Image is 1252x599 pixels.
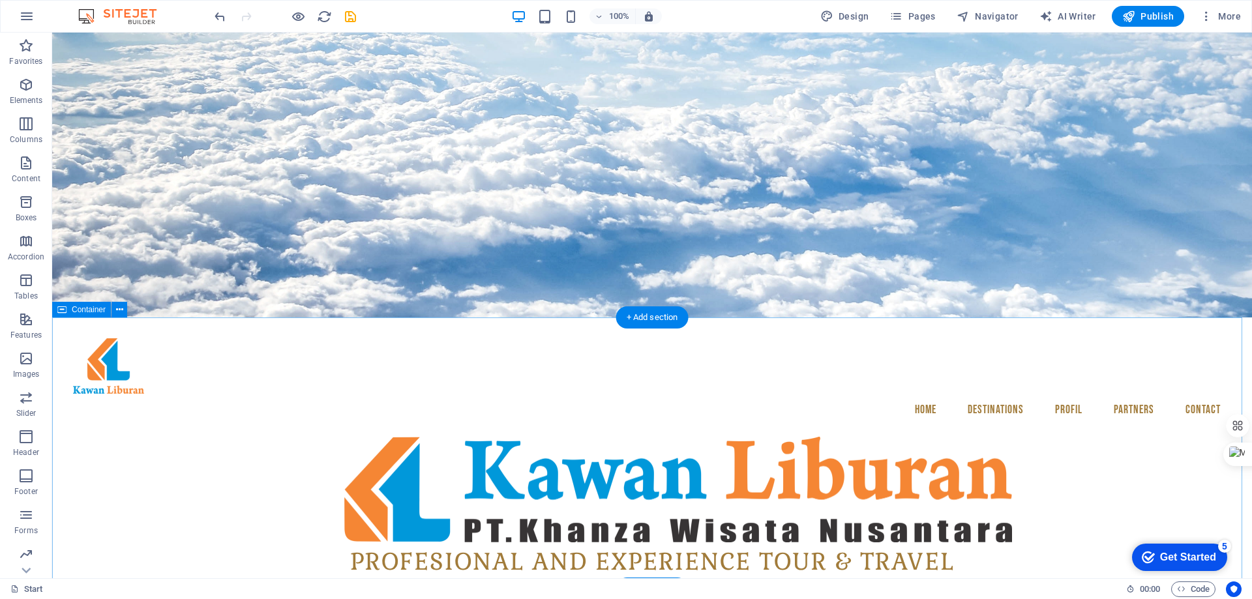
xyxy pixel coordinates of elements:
[951,6,1024,27] button: Navigator
[1149,584,1151,594] span: :
[815,6,874,27] button: Design
[1122,10,1174,23] span: Publish
[1039,10,1096,23] span: AI Writer
[97,3,110,16] div: 5
[889,10,935,23] span: Pages
[12,173,40,184] p: Content
[16,212,37,223] p: Boxes
[10,95,43,106] p: Elements
[616,306,689,329] div: + Add section
[820,10,869,23] span: Design
[815,6,874,27] div: Design (Ctrl+Alt+Y)
[589,8,636,24] button: 100%
[10,7,106,34] div: Get Started 5 items remaining, 0% complete
[9,56,42,66] p: Favorites
[10,134,42,145] p: Columns
[1112,6,1184,27] button: Publish
[1171,581,1215,597] button: Code
[212,8,228,24] button: undo
[1195,6,1246,27] button: More
[643,10,655,22] i: On resize automatically adjust zoom level to fit chosen device.
[1034,6,1101,27] button: AI Writer
[10,330,42,340] p: Features
[13,447,39,458] p: Header
[14,291,38,301] p: Tables
[609,8,630,24] h6: 100%
[1140,581,1160,597] span: 00 00
[317,9,332,24] i: Reload page
[957,10,1019,23] span: Navigator
[1226,581,1242,597] button: Usercentrics
[884,6,940,27] button: Pages
[1177,581,1210,597] span: Code
[213,9,228,24] i: Undo: Change menu items (Ctrl+Z)
[316,8,332,24] button: reload
[342,8,358,24] button: save
[8,252,44,262] p: Accordion
[1126,581,1161,597] h6: Session time
[14,486,38,497] p: Footer
[75,8,173,24] img: Editor Logo
[343,9,358,24] i: Save (Ctrl+S)
[13,369,40,379] p: Images
[1200,10,1241,23] span: More
[16,408,37,418] p: Slider
[72,306,106,314] span: Container
[14,525,38,536] p: Forms
[38,14,95,26] div: Get Started
[10,581,43,597] a: Click to cancel selection. Double-click to open Pages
